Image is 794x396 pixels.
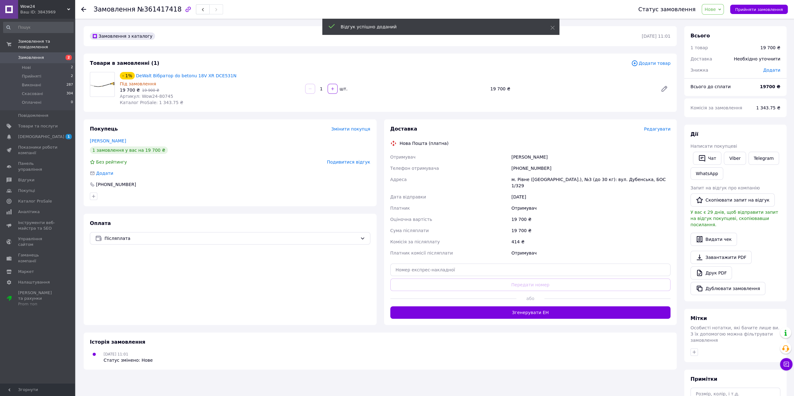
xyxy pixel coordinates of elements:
div: 19 700 ₴ [488,84,655,93]
div: 1 замовлення у вас на 19 700 ₴ [90,146,168,154]
span: Маркет [18,269,34,274]
span: Управління сайтом [18,236,58,247]
time: [DATE] 11:01 [642,34,670,39]
span: Редагувати [644,126,670,131]
span: Прийняті [22,74,41,79]
span: Комісія за післяплату [390,239,440,244]
div: Отримувач [510,203,672,214]
span: [DATE] 11:01 [104,352,128,356]
div: Отримувач [510,247,672,259]
img: DeWalt Вібратор do betonu 18V XR DCE531N [90,82,114,87]
span: Додати [96,171,113,176]
span: 1 товар [690,45,708,50]
span: Оплата [90,220,111,226]
span: Замовлення [18,55,44,60]
span: Платник комісії післяплати [390,250,453,255]
div: [PHONE_NUMBER] [95,181,137,188]
span: №361417418 [137,6,182,13]
span: або [516,295,544,302]
span: 2 [71,74,73,79]
div: 414 ₴ [510,236,672,247]
span: Дата відправки [390,194,426,199]
span: 2 [71,65,73,70]
span: Телефон отримувача [390,166,439,171]
span: Артикул: Wow24-80745 [120,94,173,99]
span: [DEMOGRAPHIC_DATA] [18,134,64,140]
span: Нові [22,65,31,70]
span: Оплачені [22,100,41,105]
div: - 1% [120,72,135,79]
div: Статус замовлення [638,6,696,12]
span: Виконані [22,82,41,88]
span: Відгуки [18,177,34,183]
span: Доставка [690,56,712,61]
a: Редагувати [658,83,670,95]
span: Покупці [18,188,35,193]
span: Покупець [90,126,118,132]
span: [PERSON_NAME] та рахунки [18,290,58,307]
span: 287 [66,82,73,88]
div: Відгук успішно доданий [341,24,535,30]
button: Згенерувати ЕН [390,306,671,319]
a: WhatsApp [690,167,723,180]
button: Дублювати замовлення [690,282,765,295]
span: Товари та послуги [18,123,58,129]
span: Мітки [690,315,707,321]
span: 2 [66,55,72,60]
a: DeWalt Вібратор do betonu 18V XR DCE531N [136,73,236,78]
span: Знижка [690,68,708,73]
span: 304 [66,91,73,97]
a: [PERSON_NAME] [90,138,126,143]
span: У вас є 29 днів, щоб відправити запит на відгук покупцеві, скопіювавши посилання. [690,210,778,227]
input: Пошук [3,22,74,33]
span: Запит на відгук про компанію [690,185,760,190]
a: Завантажити PDF [690,251,752,264]
span: Прийняти замовлення [735,7,783,12]
span: Гаманець компанії [18,252,58,264]
span: Особисті нотатки, які бачите лише ви. З їх допомогою можна фільтрувати замовлення [690,325,779,343]
b: 19700 ₴ [760,84,780,89]
span: Написати покупцеві [690,144,737,149]
span: Отримувач [390,155,416,160]
button: Чат [693,152,721,165]
span: Дії [690,131,698,137]
span: 1 343.75 ₴ [756,105,780,110]
span: Нове [704,7,716,12]
div: [DATE] [510,191,672,203]
div: Статус змінено: Нове [104,357,153,363]
span: Замовлення [94,6,135,13]
span: Без рейтингу [96,160,127,165]
span: Змінити покупця [331,126,370,131]
span: Оціночна вартість [390,217,432,222]
button: Видати чек [690,233,737,246]
span: 19 700 ₴ [120,88,140,93]
span: Аналітика [18,209,40,215]
span: 0 [71,100,73,105]
span: Платник [390,206,410,211]
span: Каталог ProSale [18,198,52,204]
div: шт. [338,86,348,92]
span: Післяплата [105,235,358,242]
span: Скасовані [22,91,43,97]
div: Необхідно уточнити [730,52,784,66]
div: Замовлення з каталогу [90,32,155,40]
div: 19 700 ₴ [760,45,780,51]
span: Додати товар [631,60,670,67]
span: Замовлення та повідомлення [18,39,75,50]
div: Повернутися назад [81,6,86,12]
span: 19 900 ₴ [142,88,159,93]
div: Ваш ID: 3843969 [20,9,75,15]
span: Сума післяплати [390,228,429,233]
button: Прийняти замовлення [730,5,788,14]
div: [PHONE_NUMBER] [510,163,672,174]
div: Prom топ [18,301,58,307]
div: [PERSON_NAME] [510,151,672,163]
span: Історія замовлення [90,339,145,345]
span: Всього [690,33,710,39]
div: Нова Пошта (платна) [398,140,450,146]
span: Примітки [690,376,717,382]
button: Скопіювати запит на відгук [690,193,775,207]
input: Номер експрес-накладної [390,264,671,276]
span: Налаштування [18,279,50,285]
span: 1 [66,134,72,139]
